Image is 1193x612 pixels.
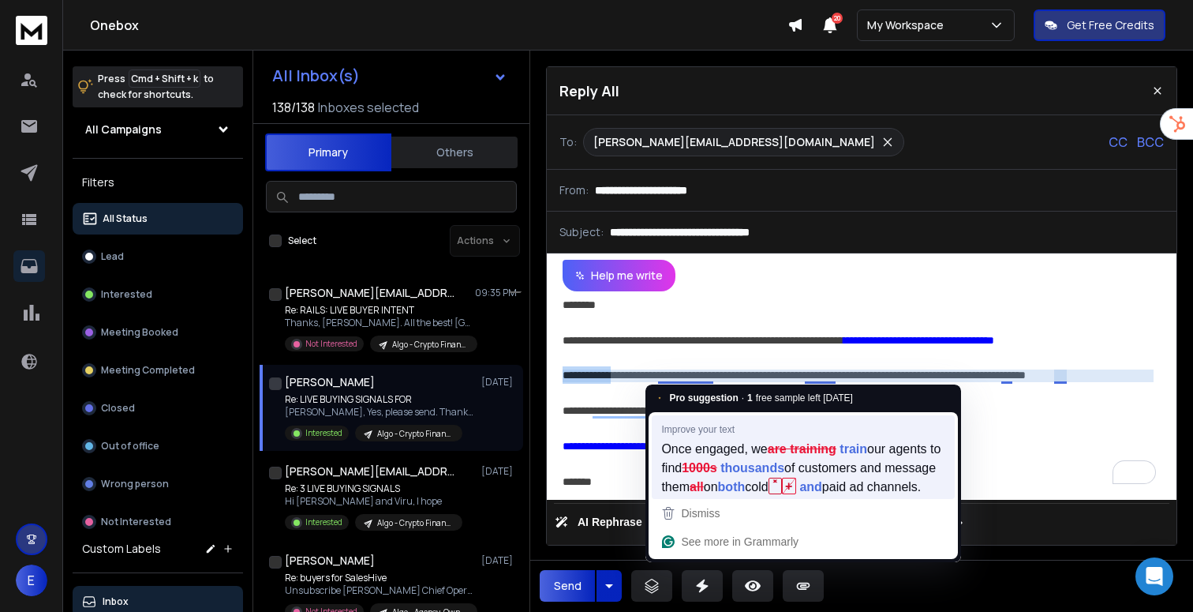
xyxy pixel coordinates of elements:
button: Send [540,570,595,602]
button: Help me write [563,260,675,291]
p: [DATE] [481,554,517,567]
button: Wrong person [73,468,243,500]
h3: Inboxes selected [318,98,419,117]
p: Algo - Crypto Financial Services [377,428,453,440]
button: Lead [73,241,243,272]
button: Get Free Credits [1034,9,1165,41]
p: Not Interested [305,338,357,350]
button: E [16,565,47,596]
p: CC [1109,133,1128,152]
button: All Campaigns [73,114,243,145]
p: Press to check for shortcuts. [98,71,214,103]
div: To enrich screen reader interactions, please activate Accessibility in Grammarly extension settings [547,291,1172,500]
button: Closed [73,392,243,424]
p: Subject: [559,224,604,240]
img: logo [16,16,47,45]
h1: [PERSON_NAME][EMAIL_ADDRESS][DOMAIN_NAME] [285,285,458,301]
p: Meeting Booked [101,326,178,339]
h3: Filters [73,171,243,193]
p: To: [559,134,577,150]
p: From: [559,182,589,198]
button: Meeting Completed [73,355,243,386]
p: [PERSON_NAME][EMAIL_ADDRESS][DOMAIN_NAME] [593,134,875,150]
h1: [PERSON_NAME][EMAIL_ADDRESS][DOMAIN_NAME] +1 [285,464,458,479]
button: Not Interested [73,506,243,538]
p: Meeting Completed [101,364,195,377]
p: [DATE] [481,465,517,478]
h1: [PERSON_NAME] [285,553,375,569]
button: All Status [73,203,243,235]
label: Select [288,235,316,247]
p: Hi [PERSON_NAME] and Viru, I hope [285,495,462,508]
h1: All Inbox(s) [272,68,360,84]
p: Re: 3 LIVE BUYING SIGNALS [285,482,462,495]
button: Interested [73,279,243,310]
button: All Inbox(s) [260,60,520,92]
p: Wrong person [101,478,169,490]
p: BCC [1137,133,1164,152]
p: Re: buyers for SalesHive [285,572,474,584]
button: AI Rephrase [552,507,662,539]
button: Others [391,135,518,170]
p: Interested [101,288,152,301]
p: Inbox [103,595,129,608]
p: Re: LIVE BUYING SIGNALS FOR [285,393,474,406]
button: Primary [265,133,391,171]
p: My Workspace [867,17,950,33]
p: Lead [101,250,124,263]
p: Algo - Crypto Financial Services [392,339,468,351]
span: 138 / 138 [272,98,315,117]
h1: All Campaigns [85,122,162,137]
span: 20 [832,13,843,24]
button: Meeting Booked [73,317,243,348]
p: All Status [103,212,148,225]
p: Interested [305,427,342,439]
p: Reply All [559,80,619,102]
p: Interested [305,516,342,528]
h1: [PERSON_NAME] [285,374,375,390]
p: [DATE] [481,376,517,389]
div: Open Intercom Messenger [1135,558,1173,595]
p: Out of office [101,440,159,452]
p: Closed [101,402,135,415]
p: Not Interested [101,516,171,528]
button: Out of office [73,430,243,462]
span: Cmd + Shift + k [129,69,200,88]
p: Get Free Credits [1067,17,1154,33]
span: AI Rephrase [574,516,645,529]
p: Unsubscribe [PERSON_NAME] Chief Operating [285,584,474,597]
p: Thanks, [PERSON_NAME]. All the best! [GEOGRAPHIC_DATA] [285,317,474,329]
h3: Custom Labels [82,541,161,557]
p: [PERSON_NAME], Yes, please send. Thanks. [PERSON_NAME] MassPay [285,406,474,419]
p: Re: RAILS: LIVE BUYER INTENT [285,304,474,317]
h1: Onebox [90,16,787,35]
p: Algo - Crypto Financial Services [377,517,453,529]
p: 09:35 PM [475,287,517,299]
